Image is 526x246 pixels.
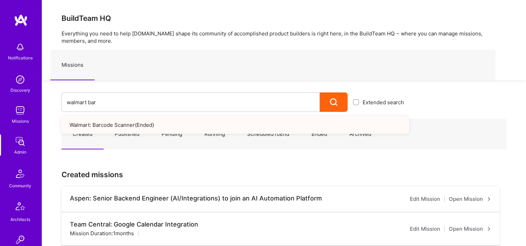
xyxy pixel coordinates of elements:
[13,40,27,54] img: bell
[14,14,28,26] img: logo
[61,116,409,134] a: Walmart: Barcode Scanner(Ended)
[193,119,236,149] a: Running
[9,182,31,189] div: Community
[10,216,30,223] div: Architects
[70,230,134,237] div: Mission Duration: 1 months
[12,165,29,182] img: Community
[487,227,491,231] i: icon ArrowRight
[50,50,95,80] a: Missions
[151,119,193,149] a: Pending
[487,197,491,201] i: icon ArrowRight
[70,195,322,202] div: Aspen: Senior Backend Engineer (AI/Integrations) to join an AI Automation Platform
[8,54,33,61] div: Notifications
[62,119,104,149] a: Created
[104,119,151,149] a: Published
[338,119,382,149] a: Archived
[13,73,27,87] img: discovery
[449,225,491,233] a: Open Mission
[70,221,198,228] div: Team Central: Google Calendar Integration
[300,119,338,149] a: Ended
[410,225,440,233] a: Edit Mission
[14,148,26,156] div: Admin
[236,119,300,149] a: ScheduledToEnd
[62,30,507,44] p: Everything you need to help [DOMAIN_NAME] shape its community of accomplished product builders is...
[10,87,30,94] div: Discovery
[13,134,27,148] img: admin teamwork
[330,98,338,106] i: icon Search
[12,199,29,216] img: Architects
[363,99,404,106] span: Extended search
[12,117,29,125] div: Missions
[67,93,314,111] input: What type of mission are you looking for?
[449,195,491,203] a: Open Mission
[410,195,440,203] a: Edit Mission
[62,14,507,23] h3: BuildTeam HQ
[62,170,507,179] h3: Created missions
[13,104,27,117] img: teamwork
